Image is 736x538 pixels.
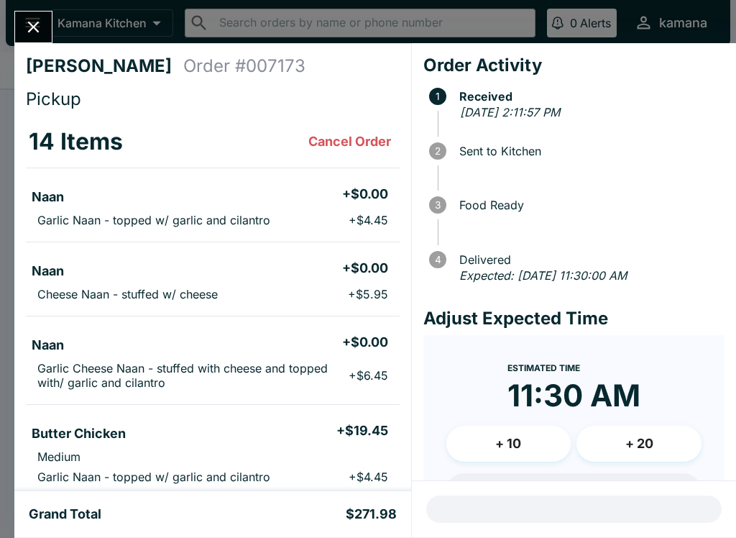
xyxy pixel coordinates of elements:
[32,425,126,442] h5: Butter Chicken
[342,186,388,203] h5: + $0.00
[460,105,560,119] em: [DATE] 2:11:57 PM
[342,334,388,351] h5: + $0.00
[423,308,724,329] h4: Adjust Expected Time
[435,199,441,211] text: 3
[37,287,218,301] p: Cheese Naan - stuffed w/ cheese
[348,287,388,301] p: + $5.95
[336,422,388,439] h5: + $19.45
[452,145,724,158] span: Sent to Kitchen
[446,426,571,462] button: + 10
[32,188,64,206] h5: Naan
[37,361,349,390] p: Garlic Cheese Naan - stuffed with cheese and topped with/ garlic and cilantro
[349,470,388,484] p: + $4.45
[303,127,397,156] button: Cancel Order
[507,377,640,414] time: 11:30 AM
[349,368,388,383] p: + $6.45
[26,88,81,109] span: Pickup
[452,199,724,211] span: Food Ready
[32,263,64,280] h5: Naan
[29,506,101,523] h5: Grand Total
[434,254,441,265] text: 4
[452,253,724,266] span: Delivered
[435,145,441,157] text: 2
[37,470,270,484] p: Garlic Naan - topped w/ garlic and cilantro
[452,90,724,103] span: Received
[26,55,183,77] h4: [PERSON_NAME]
[183,55,305,77] h4: Order # 007173
[37,450,80,464] p: Medium
[32,337,64,354] h5: Naan
[37,213,270,227] p: Garlic Naan - topped w/ garlic and cilantro
[436,91,440,102] text: 1
[29,127,123,156] h3: 14 Items
[15,12,52,42] button: Close
[346,506,397,523] h5: $271.98
[507,363,580,373] span: Estimated Time
[342,260,388,277] h5: + $0.00
[423,55,724,76] h4: Order Activity
[576,426,701,462] button: + 20
[459,268,627,283] em: Expected: [DATE] 11:30:00 AM
[349,213,388,227] p: + $4.45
